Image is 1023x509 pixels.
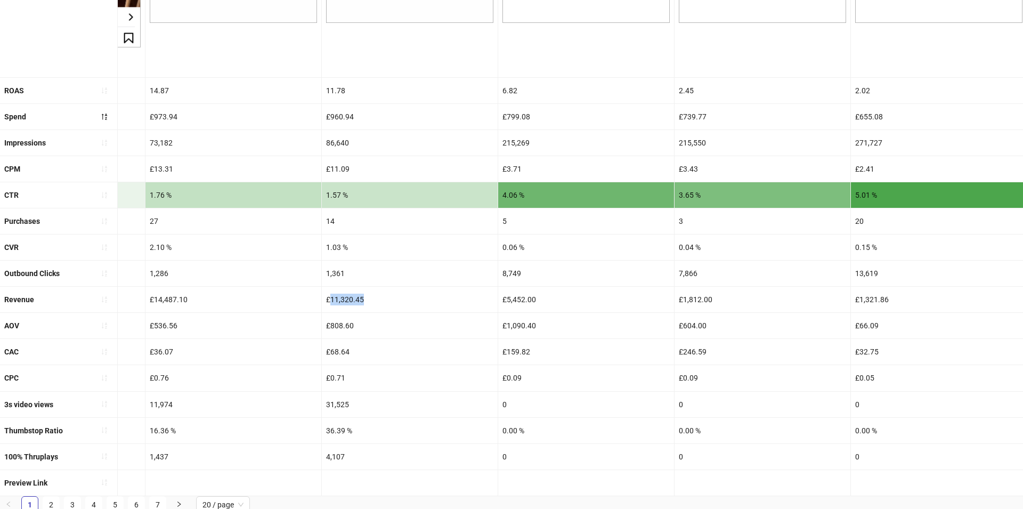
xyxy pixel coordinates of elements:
div: £1,812.00 [675,287,850,312]
div: 0 [498,392,674,417]
div: £604.00 [675,313,850,338]
div: £14,487.10 [145,287,321,312]
b: 100% Thruplays [4,453,58,461]
div: 6.82 [498,78,674,103]
span: sort-ascending [101,244,108,251]
span: sort-ascending [101,296,108,303]
span: sort-ascending [101,165,108,173]
div: 7,866 [675,261,850,286]
div: 27 [145,208,321,234]
b: Thumbstop Ratio [4,426,63,435]
span: sort-ascending [101,322,108,329]
div: £36.07 [145,339,321,365]
div: 14.87 [145,78,321,103]
div: £960.94 [322,104,498,130]
div: £5,452.00 [498,287,674,312]
span: sort-ascending [101,217,108,225]
b: Outbound Clicks [4,269,60,278]
b: Impressions [4,139,46,147]
div: £0.71 [322,365,498,391]
b: Purchases [4,217,40,225]
div: 2.45 [675,78,850,103]
div: £536.56 [145,313,321,338]
div: 1,286 [145,261,321,286]
div: 0 [498,444,674,470]
div: 8,749 [498,261,674,286]
div: £3.43 [675,156,850,182]
span: sort-ascending [101,348,108,356]
div: 0 [675,444,850,470]
div: £739.77 [675,104,850,130]
b: ROAS [4,86,24,95]
div: £159.82 [498,339,674,365]
div: 14 [322,208,498,234]
div: £799.08 [498,104,674,130]
b: CAC [4,348,19,356]
div: 1.57 % [322,182,498,208]
div: 4.06 % [498,182,674,208]
div: 5 [498,208,674,234]
b: Revenue [4,295,34,304]
div: 2.10 % [145,235,321,260]
div: £808.60 [322,313,498,338]
div: £1,090.40 [498,313,674,338]
b: AOV [4,321,19,330]
span: sort-descending [101,113,108,120]
div: 86,640 [322,130,498,156]
b: Preview Link [4,479,47,487]
span: sort-ascending [101,270,108,277]
div: £246.59 [675,339,850,365]
div: 73,182 [145,130,321,156]
div: 0.06 % [498,235,674,260]
div: 4,107 [322,444,498,470]
span: left [5,501,12,507]
b: CTR [4,191,19,199]
div: £0.76 [145,365,321,391]
div: 11,974 [145,392,321,417]
div: 1,437 [145,444,321,470]
div: £0.09 [498,365,674,391]
span: sort-ascending [101,374,108,382]
div: 3.65 % [675,182,850,208]
div: 0.00 % [675,418,850,443]
div: 1,361 [322,261,498,286]
b: 3s video views [4,400,53,409]
div: 0.00 % [498,418,674,443]
div: 215,550 [675,130,850,156]
b: CPM [4,165,20,173]
b: Spend [4,112,26,121]
span: sort-ascending [101,139,108,147]
div: 0.04 % [675,235,850,260]
div: 3 [675,208,850,234]
div: £3.71 [498,156,674,182]
b: CVR [4,243,19,252]
div: 1.76 % [145,182,321,208]
span: sort-ascending [101,87,108,94]
div: £68.64 [322,339,498,365]
div: 1.03 % [322,235,498,260]
span: sort-ascending [101,400,108,408]
span: sort-ascending [101,453,108,460]
span: sort-ascending [101,426,108,434]
div: £973.94 [145,104,321,130]
div: 36.39 % [322,418,498,443]
div: 31,525 [322,392,498,417]
div: 16.36 % [145,418,321,443]
span: sort-ascending [101,479,108,486]
b: CPC [4,374,19,382]
div: 215,269 [498,130,674,156]
span: right [176,501,182,507]
div: £11,320.45 [322,287,498,312]
div: £11.09 [322,156,498,182]
div: £0.09 [675,365,850,391]
div: £13.31 [145,156,321,182]
div: 0 [675,392,850,417]
div: 11.78 [322,78,498,103]
span: sort-ascending [101,191,108,199]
